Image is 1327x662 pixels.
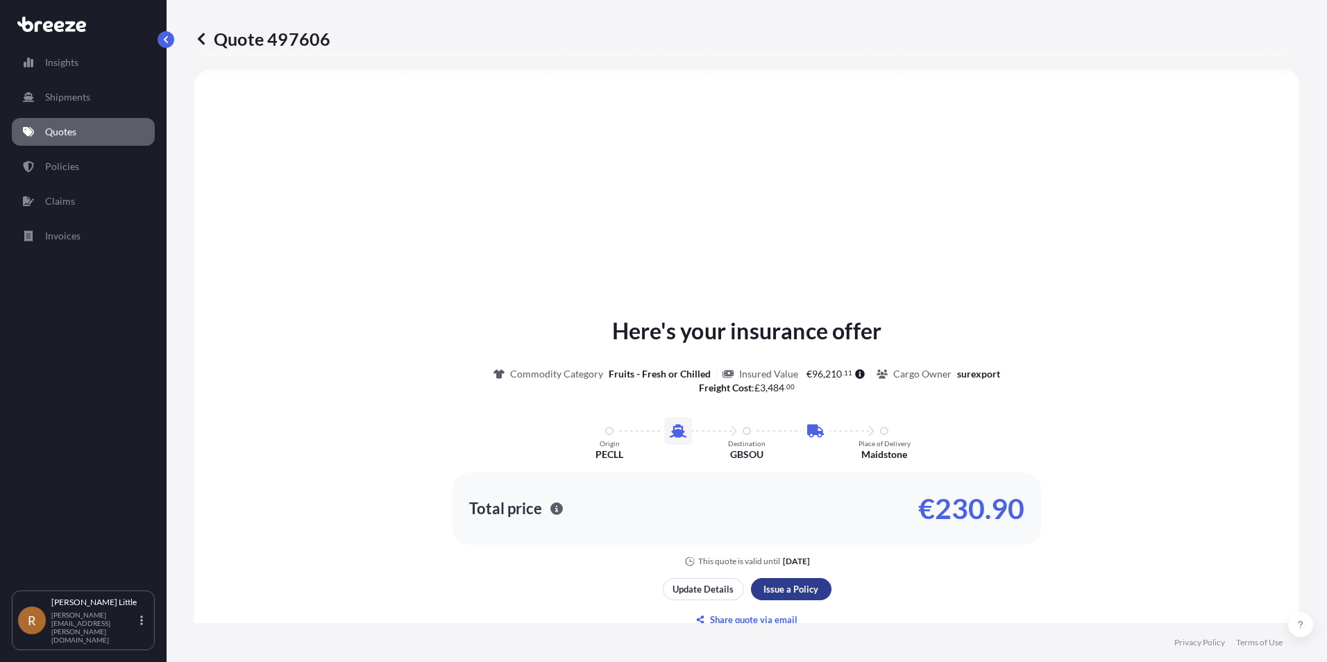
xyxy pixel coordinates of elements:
[51,611,137,644] p: [PERSON_NAME][EMAIL_ADDRESS][PERSON_NAME][DOMAIN_NAME]
[12,153,155,180] a: Policies
[730,448,763,461] p: GBSOU
[45,90,90,104] p: Shipments
[673,582,734,596] p: Update Details
[859,439,911,448] p: Place of Delivery
[786,384,795,389] span: 00
[710,613,797,627] p: Share quote via email
[194,28,330,50] p: Quote 497606
[806,369,812,379] span: €
[812,369,823,379] span: 96
[844,371,852,375] span: 11
[600,439,620,448] p: Origin
[918,498,1024,520] p: €230.90
[612,314,881,348] p: Here's your insurance offer
[957,367,1000,381] p: surexport
[763,582,818,596] p: Issue a Policy
[12,49,155,76] a: Insights
[698,556,780,567] p: This quote is valid until
[785,384,786,389] span: .
[1236,637,1283,648] a: Terms of Use
[783,556,810,567] p: [DATE]
[12,83,155,111] a: Shipments
[595,448,623,461] p: PECLL
[823,369,825,379] span: ,
[699,381,795,395] p: :
[728,439,766,448] p: Destination
[510,367,603,381] p: Commodity Category
[12,118,155,146] a: Quotes
[12,222,155,250] a: Invoices
[739,367,798,381] p: Insured Value
[766,383,768,393] span: ,
[663,609,831,631] button: Share quote via email
[699,382,752,393] b: Freight Cost
[768,383,784,393] span: 484
[843,371,844,375] span: .
[45,56,78,69] p: Insights
[12,187,155,215] a: Claims
[28,613,36,627] span: R
[825,369,842,379] span: 210
[754,383,760,393] span: £
[1174,637,1225,648] a: Privacy Policy
[893,367,952,381] p: Cargo Owner
[760,383,766,393] span: 3
[751,578,831,600] button: Issue a Policy
[663,578,744,600] button: Update Details
[469,502,542,516] p: Total price
[45,125,76,139] p: Quotes
[45,160,79,173] p: Policies
[51,597,137,608] p: [PERSON_NAME] Little
[861,448,907,461] p: Maidstone
[45,229,81,243] p: Invoices
[609,367,711,381] p: Fruits - Fresh or Chilled
[45,194,75,208] p: Claims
